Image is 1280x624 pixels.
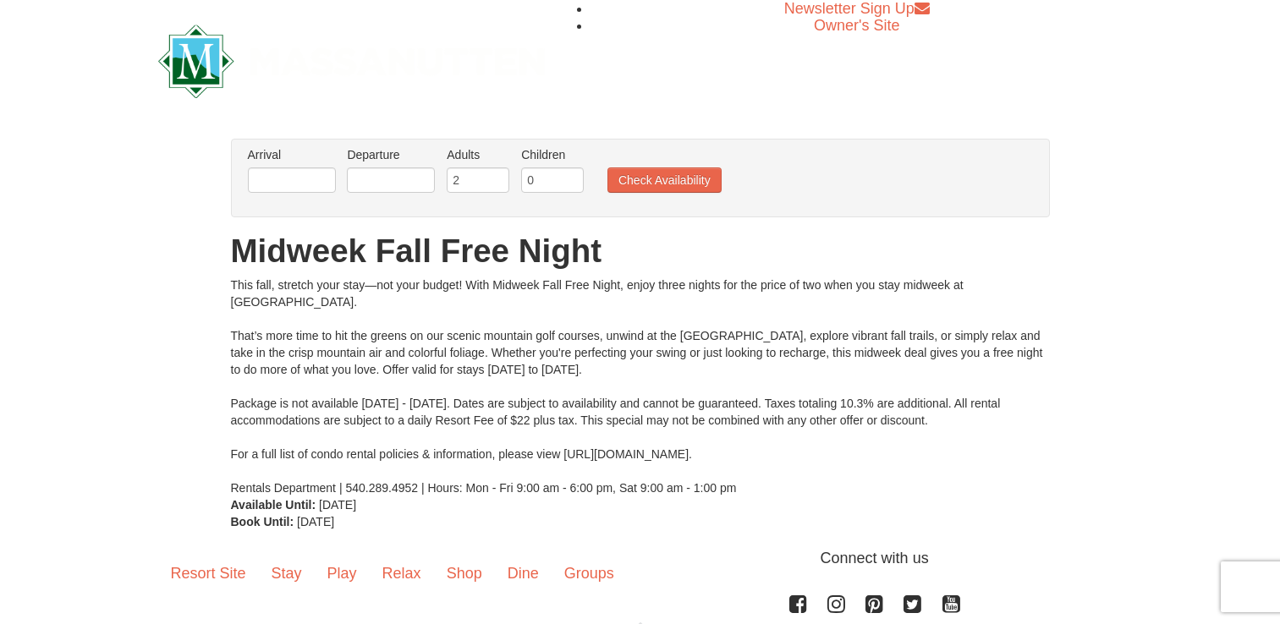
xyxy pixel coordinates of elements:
[231,515,294,528] strong: Book Until:
[231,498,316,512] strong: Available Until:
[495,547,552,599] a: Dine
[158,25,546,98] img: Massanutten Resort Logo
[158,547,1123,570] p: Connect with us
[370,547,434,599] a: Relax
[158,547,259,599] a: Resort Site
[297,515,334,528] span: [DATE]
[347,146,435,163] label: Departure
[248,146,336,163] label: Arrival
[814,17,899,34] a: Owner's Site
[231,276,1050,496] div: This fall, stretch your stay—not your budget! With Midweek Fall Free Night, enjoy three nights fo...
[158,39,546,79] a: Massanutten Resort
[231,234,1050,268] h1: Midweek Fall Free Night
[607,167,722,193] button: Check Availability
[552,547,627,599] a: Groups
[319,498,356,512] span: [DATE]
[434,547,495,599] a: Shop
[259,547,315,599] a: Stay
[315,547,370,599] a: Play
[447,146,509,163] label: Adults
[521,146,584,163] label: Children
